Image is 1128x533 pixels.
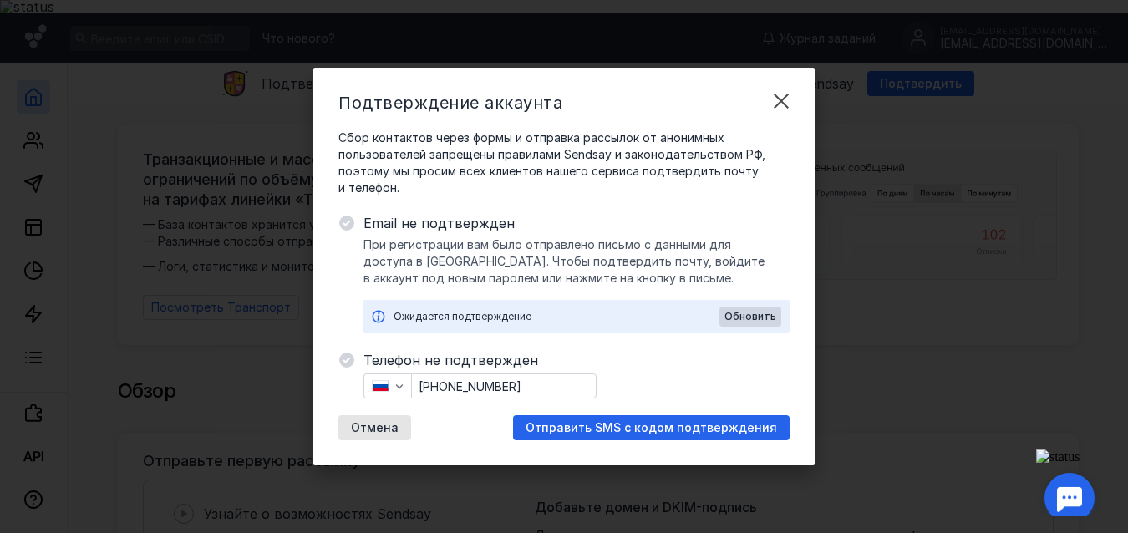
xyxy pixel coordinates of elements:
span: Email не подтвержден [363,213,790,233]
span: Отмена [351,421,399,435]
span: Сбор контактов через формы и отправка рассылок от анонимных пользователей запрещены правилами Sen... [338,129,790,196]
button: Отмена [338,415,411,440]
span: Обновить [724,311,776,322]
button: Отправить SMS с кодом подтверждения [513,415,790,440]
button: Обновить [719,307,781,327]
span: При регистрации вам было отправлено письмо с данными для доступа в [GEOGRAPHIC_DATA]. Чтобы подтв... [363,236,790,287]
span: Подтверждение аккаунта [338,93,562,113]
span: Телефон не подтвержден [363,350,790,370]
span: Отправить SMS с кодом подтверждения [526,421,777,435]
div: Ожидается подтверждение [394,308,719,325]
